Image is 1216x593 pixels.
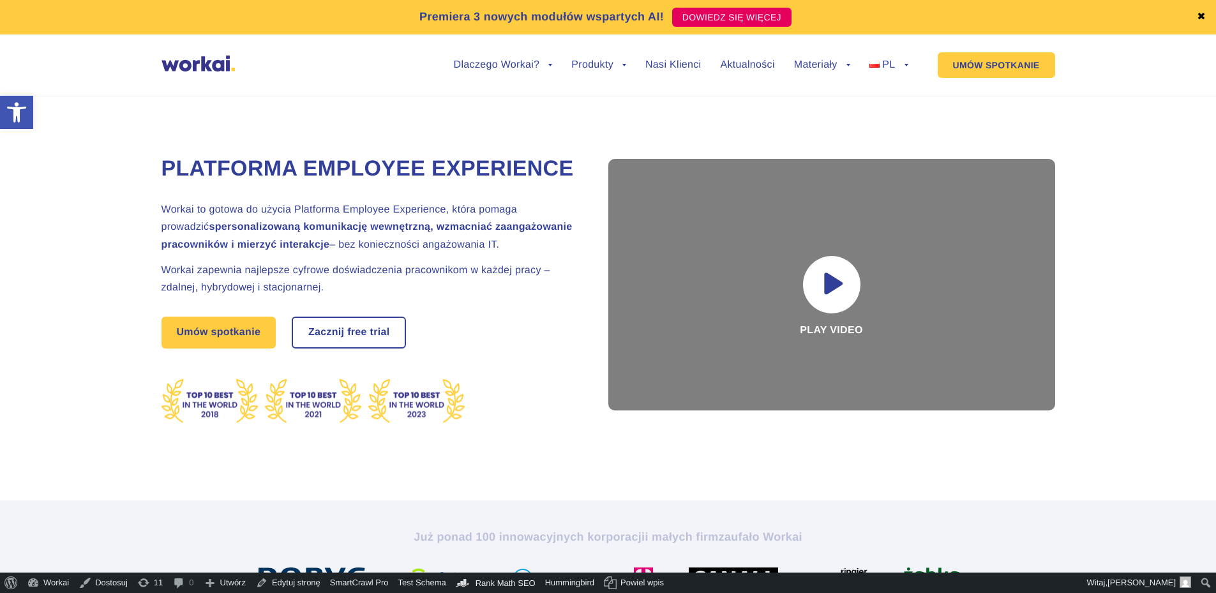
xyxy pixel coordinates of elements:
a: Zacznij free trial [293,318,405,347]
span: 0 [189,573,193,593]
a: Hummingbird [541,573,599,593]
a: Edytuj stronę [251,573,326,593]
a: Nasi Klienci [645,60,701,70]
h1: Platforma Employee Experience [161,154,576,184]
a: Dlaczego Workai? [454,60,553,70]
span: 11 [154,573,163,593]
span: [PERSON_NAME] [1107,578,1176,587]
span: Rank Math SEO [476,578,536,588]
a: Aktualności [720,60,774,70]
div: Play video [608,159,1055,410]
h2: Workai zapewnia najlepsze cyfrowe doświadczenia pracownikom w każdej pracy – zdalnej, hybrydowej ... [161,262,576,296]
a: DOWIEDZ SIĘ WIĘCEJ [672,8,792,27]
h2: Już ponad 100 innowacyjnych korporacji zaufało Workai [254,529,963,544]
h2: Workai to gotowa do użycia Platforma Employee Experience, która pomaga prowadzić – bez koniecznoś... [161,201,576,253]
a: Kokpit Rank Math [451,573,541,593]
a: SmartCrawl Pro [326,573,394,593]
a: Witaj, [1083,573,1196,593]
a: Dostosuj [74,573,133,593]
a: Workai [22,573,74,593]
p: Premiera 3 nowych modułów wspartych AI! [419,8,664,26]
strong: spersonalizowaną komunikację wewnętrzną, wzmacniać zaangażowanie pracowników i mierzyć interakcje [161,221,573,250]
a: ✖ [1197,12,1206,22]
a: Materiały [794,60,850,70]
a: Produkty [571,60,626,70]
i: i małych firm [645,530,718,543]
span: Utwórz [220,573,246,593]
a: Umów spotkanie [161,317,276,349]
span: PL [882,59,895,70]
a: UMÓW SPOTKANIE [938,52,1055,78]
a: Test Schema [394,573,451,593]
span: Powiel wpis [620,573,664,593]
